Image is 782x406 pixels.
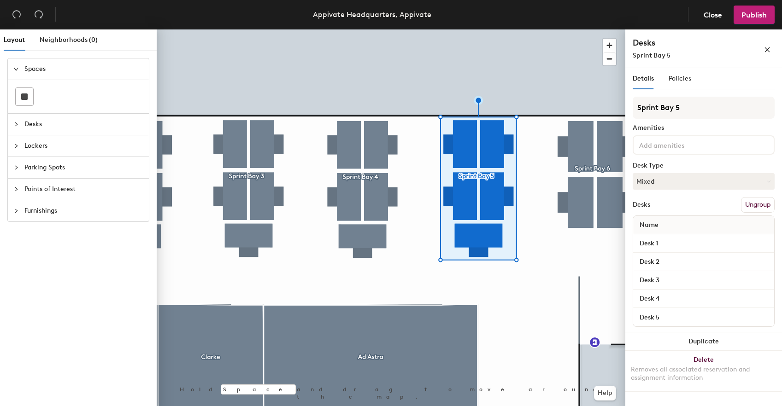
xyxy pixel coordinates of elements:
button: Mixed [633,173,775,190]
div: Desks [633,201,650,209]
span: collapsed [13,208,19,214]
span: Publish [741,11,767,19]
button: Ungroup [741,197,775,213]
input: Unnamed desk [635,255,772,268]
div: Amenities [633,124,775,132]
div: Appivate Headquarters, Appivate [313,9,431,20]
span: Name [635,217,663,233]
div: Desk Type [633,162,775,169]
span: collapsed [13,122,19,127]
span: Policies [669,75,691,82]
span: close [764,46,770,53]
span: Points of Interest [24,179,143,200]
input: Unnamed desk [635,311,772,324]
button: Duplicate [625,332,782,351]
button: Redo (⌘ + ⇧ + Z) [29,6,48,24]
button: Close [696,6,730,24]
input: Add amenities [637,139,720,150]
span: collapsed [13,186,19,192]
span: collapsed [13,165,19,170]
input: Unnamed desk [635,274,772,287]
span: Parking Spots [24,157,143,178]
h4: Desks [633,37,734,49]
span: Sprint Bay 5 [633,52,670,59]
span: expanded [13,66,19,72]
button: Publish [734,6,775,24]
span: Close [704,11,722,19]
span: Furnishings [24,200,143,221]
span: Spaces [24,58,143,80]
div: Removes all associated reservation and assignment information [631,365,776,382]
span: Layout [4,36,25,44]
span: collapsed [13,143,19,149]
input: Unnamed desk [635,237,772,250]
span: Neighborhoods (0) [40,36,98,44]
button: Undo (⌘ + Z) [7,6,26,24]
span: undo [12,10,21,19]
button: Help [594,386,616,400]
span: Desks [24,114,143,135]
span: Details [633,75,654,82]
span: Lockers [24,135,143,157]
input: Unnamed desk [635,292,772,305]
button: DeleteRemoves all associated reservation and assignment information [625,351,782,391]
